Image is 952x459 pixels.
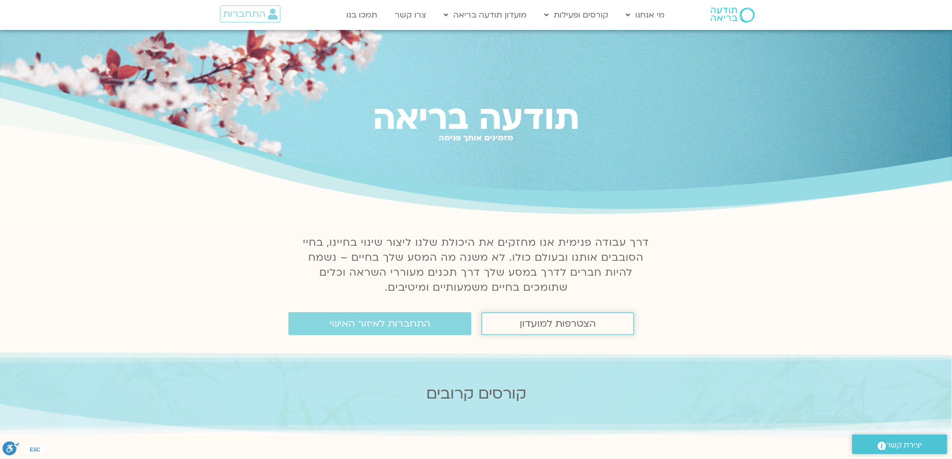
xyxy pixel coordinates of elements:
[329,318,430,329] span: התחברות לאיזור האישי
[621,5,670,24] a: מי אנחנו
[288,312,471,335] a: התחברות לאיזור האישי
[886,439,922,452] span: יצירת קשר
[520,318,596,329] span: הצטרפות למועדון
[223,8,265,19] span: התחברות
[390,5,431,24] a: צרו קשר
[711,7,755,22] img: תודעה בריאה
[220,5,280,22] a: התחברות
[852,435,947,454] a: יצירת קשר
[439,5,532,24] a: מועדון תודעה בריאה
[297,235,655,295] p: דרך עבודה פנימית אנו מחזקים את היכולת שלנו ליצור שינוי בחיינו, בחיי הסובבים אותנו ובעולם כולו. לא...
[341,5,382,24] a: תמכו בנו
[481,312,634,335] a: הצטרפות למועדון
[539,5,613,24] a: קורסים ופעילות
[165,385,788,403] h2: קורסים קרובים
